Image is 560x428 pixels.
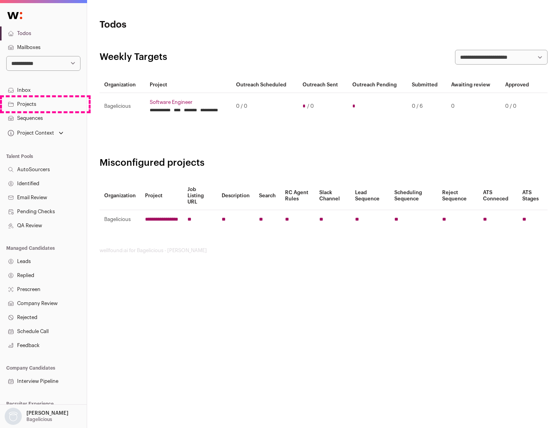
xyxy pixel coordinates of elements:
[100,182,140,210] th: Organization
[3,8,26,23] img: Wellfound
[478,182,517,210] th: ATS Conneced
[6,130,54,136] div: Project Context
[231,77,297,93] th: Outreach Scheduled
[183,182,217,210] th: Job Listing URL
[446,93,500,120] td: 0
[100,157,548,169] h2: Misconfigured projects
[100,93,145,120] td: Bagelicious
[407,93,446,120] td: 0 / 6
[5,408,22,425] img: nopic.png
[254,182,280,210] th: Search
[150,99,227,105] a: Software Engineer
[100,247,548,254] footer: wellfound:ai for Bagelicious - [PERSON_NAME]
[231,93,297,120] td: 0 / 0
[350,182,390,210] th: Lead Sequence
[26,416,52,423] p: Bagelicious
[280,182,314,210] th: RC Agent Rules
[100,51,167,63] h2: Weekly Targets
[100,77,145,93] th: Organization
[307,103,314,109] span: / 0
[518,182,548,210] th: ATS Stages
[26,410,68,416] p: [PERSON_NAME]
[298,77,348,93] th: Outreach Sent
[6,128,65,139] button: Open dropdown
[446,77,500,93] th: Awaiting review
[390,182,437,210] th: Scheduling Sequence
[315,182,350,210] th: Slack Channel
[3,408,70,425] button: Open dropdown
[437,182,479,210] th: Reject Sequence
[100,210,140,229] td: Bagelicious
[217,182,254,210] th: Description
[500,77,537,93] th: Approved
[140,182,183,210] th: Project
[407,77,446,93] th: Submitted
[145,77,232,93] th: Project
[500,93,537,120] td: 0 / 0
[100,19,249,31] h1: Todos
[348,77,408,93] th: Outreach Pending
